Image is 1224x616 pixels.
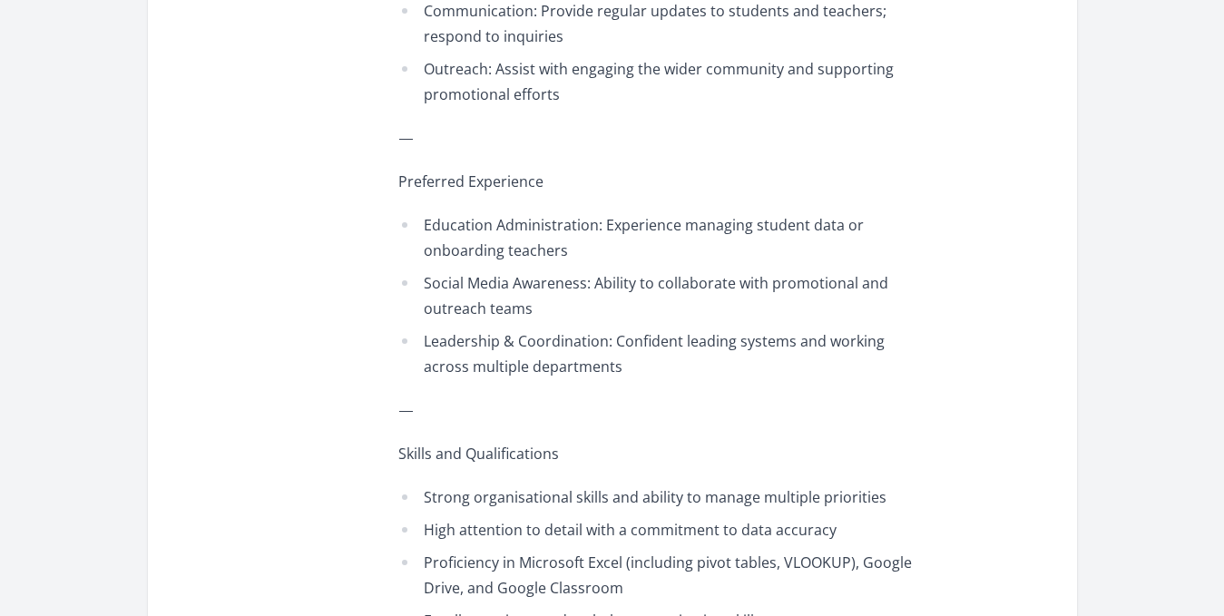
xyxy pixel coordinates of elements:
p: Skills and Qualifications [398,441,929,466]
li: Leadership & Coordination: Confident leading systems and working across multiple departments [398,328,929,379]
li: Proficiency in Microsoft Excel (including pivot tables, VLOOKUP), Google Drive, and Google Classroom [398,550,929,601]
li: Education Administration: Experience managing student data or onboarding teachers [398,212,929,263]
p: ⸻ [398,125,929,151]
p: ⸻ [398,397,929,423]
li: Social Media Awareness: Ability to collaborate with promotional and outreach teams [398,270,929,321]
p: Preferred Experience [398,169,929,194]
li: Strong organisational skills and ability to manage multiple priorities [398,484,929,510]
li: High attention to detail with a commitment to data accuracy [398,517,929,543]
li: Outreach: Assist with engaging the wider community and supporting promotional efforts [398,56,929,107]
